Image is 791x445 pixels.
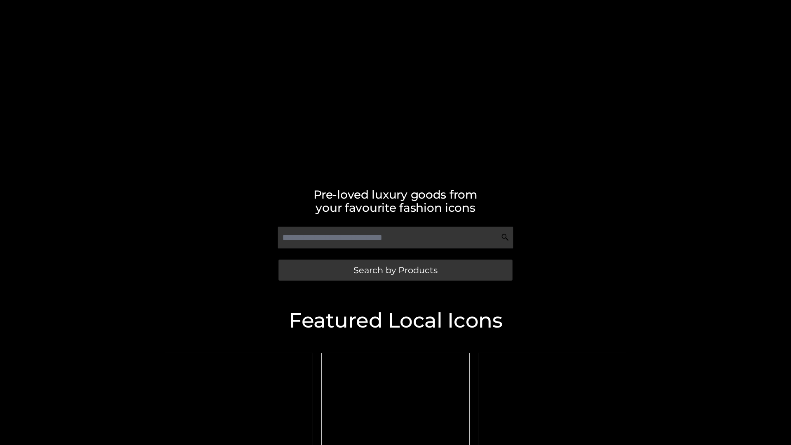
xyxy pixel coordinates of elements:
[161,188,630,214] h2: Pre-loved luxury goods from your favourite fashion icons
[161,310,630,331] h2: Featured Local Icons​
[353,266,438,274] span: Search by Products
[278,260,513,281] a: Search by Products
[501,233,509,241] img: Search Icon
